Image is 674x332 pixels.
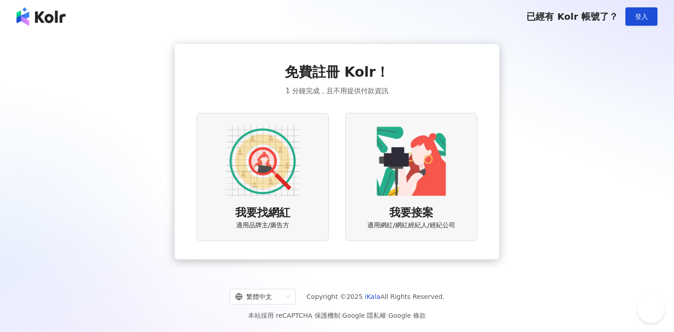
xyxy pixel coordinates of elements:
[226,124,299,198] img: AD identity option
[286,85,388,96] span: 1 分鐘完成，且不用提供付款資訊
[285,62,390,82] span: 免費註冊 Kolr！
[635,13,648,20] span: 登入
[386,312,388,319] span: |
[625,7,657,26] button: 登入
[235,205,290,221] span: 我要找網紅
[637,295,665,323] iframe: Help Scout Beacon - Open
[375,124,448,198] img: KOL identity option
[307,291,445,302] span: Copyright © 2025 All Rights Reserved.
[235,289,282,304] div: 繁體中文
[526,11,618,22] span: 已經有 Kolr 帳號了？
[17,7,66,26] img: logo
[236,221,290,230] span: 適用品牌主/廣告方
[365,293,381,300] a: iKala
[367,221,455,230] span: 適用網紅/網紅經紀人/經紀公司
[342,312,386,319] a: Google 隱私權
[388,312,426,319] a: Google 條款
[248,310,425,321] span: 本站採用 reCAPTCHA 保護機制
[389,205,433,221] span: 我要接案
[340,312,343,319] span: |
